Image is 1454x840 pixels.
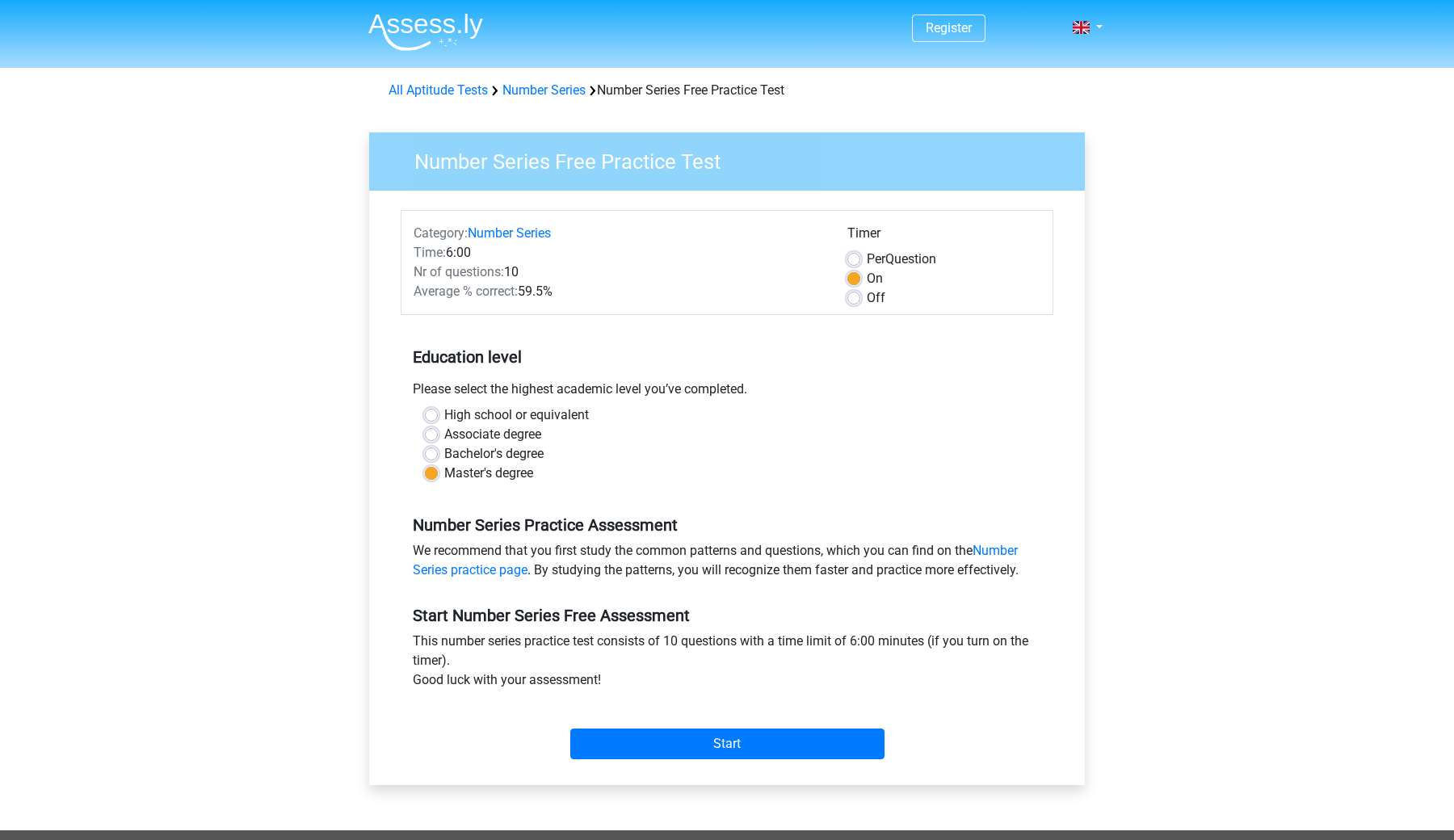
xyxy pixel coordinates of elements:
div: We recommend that you first study the common patterns and questions, which you can find on the . ... [401,541,1053,586]
a: All Aptitude Tests [389,82,488,98]
label: Master's degree [444,464,533,483]
a: Register [926,20,972,36]
label: High school or equivalent [444,405,589,425]
span: Per [867,251,885,267]
h5: Number Series Practice Assessment [413,515,1041,535]
span: Nr of questions: [414,264,504,279]
a: Number Series [468,225,551,241]
span: Category: [414,225,468,241]
div: 6:00 [401,243,835,262]
input: Start [570,729,885,759]
div: Timer [847,224,1040,250]
div: 59.5% [401,282,835,301]
div: Number Series Free Practice Test [382,81,1072,100]
label: Off [867,288,885,308]
label: Question [867,250,936,269]
h5: Education level [413,341,1041,373]
h3: Number Series Free Practice Test [395,143,1073,174]
label: On [867,269,883,288]
h5: Start Number Series Free Assessment [413,606,1041,625]
a: Number Series [502,82,586,98]
div: 10 [401,262,835,282]
img: Assessly [368,13,483,51]
div: Please select the highest academic level you’ve completed. [401,380,1053,405]
span: Average % correct: [414,283,518,299]
div: This number series practice test consists of 10 questions with a time limit of 6:00 minutes (if y... [401,632,1053,696]
label: Bachelor's degree [444,444,544,464]
label: Associate degree [444,425,541,444]
span: Time: [414,245,446,260]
